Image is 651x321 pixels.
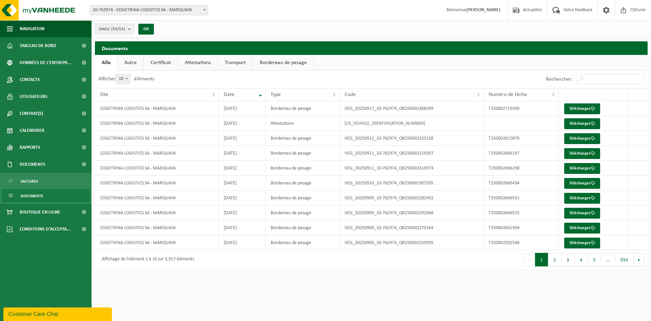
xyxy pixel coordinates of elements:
td: [DATE] [219,190,266,205]
a: Télécharger [564,238,600,248]
td: [DATE] [219,131,266,146]
td: VEG_20250912_10-762974_QR250002325158 [339,131,484,146]
td: [DATE] [219,101,266,116]
span: 10-762974 - COGETRINA LOGISTICS SA - MARQUAIN [90,5,208,15]
td: T250002646531 [484,190,558,205]
label: Rechercher: [546,77,573,82]
td: [DATE] [219,205,266,220]
a: Télécharger [564,178,600,189]
span: Contacts [20,71,40,88]
h2: Documents [95,41,648,55]
td: VEG_20250909_10-762974_QR250002282492 [339,190,484,205]
span: Contrat(s) [20,105,43,122]
td: VEG_20250910_10-762974_QR250002307205 [339,176,484,190]
td: COGETRINA LOGISTICS SA - MARQUAIN [95,161,219,176]
td: Bordereau de pesage [265,146,339,161]
td: COGETRINA LOGISTICS SA - MARQUAIN [95,176,219,190]
td: Bordereau de pesage [265,235,339,250]
span: … [601,253,615,266]
span: 10 [116,74,131,84]
td: Attestations [265,116,339,131]
button: 1 [535,253,548,266]
span: Navigation [20,20,44,37]
a: Factures [2,175,90,187]
td: Bordereau de pesage [265,205,339,220]
count: (54/54) [111,27,125,31]
td: T250002666197 [484,146,558,161]
td: T250002666198 [484,161,558,176]
td: COGETRINA LOGISTICS SA - MARQUAIN [95,205,219,220]
a: Alle [95,55,117,71]
span: Numéro de tâche [489,92,527,97]
td: COGETRINA LOGISTICS SA - MARQUAIN [95,146,219,161]
a: Bordereau de pesage [253,55,314,71]
strong: [PERSON_NAME] [467,7,500,13]
a: Attestations [178,55,218,71]
td: [US_VEHICLE_IDENTIFICATION_NUMBER] [339,116,484,131]
td: Bordereau de pesage [265,161,339,176]
td: COGETRINA LOGISTICS SA - MARQUAIN [95,235,219,250]
td: [DATE] [219,146,266,161]
button: Next [634,253,644,266]
a: Télécharger [564,118,600,129]
a: Autre [118,55,143,71]
a: Télécharger [564,148,600,159]
label: Afficher éléments [98,76,154,82]
td: [DATE] [219,176,266,190]
td: [DATE] [219,116,266,131]
td: COGETRINA LOGISTICS SA - MARQUAIN [95,116,219,131]
a: Télécharger [564,163,600,174]
td: COGETRINA LOGISTICS SA - MARQUAIN [95,220,219,235]
a: Télécharger [564,208,600,219]
span: Données de l'entrepr... [20,54,72,71]
td: T250002646525 [484,205,558,220]
span: Rapports [20,139,40,156]
iframe: chat widget [3,306,113,321]
td: Bordereau de pesage [265,220,339,235]
button: Site(s)(54/54) [95,24,134,34]
td: T250002615870 [484,131,558,146]
div: Affichage de l'élément 1 à 10 sur 3,917 éléments [98,254,194,266]
td: T250002719340 [484,101,558,116]
a: Télécharger [564,223,600,234]
span: Documents [20,156,45,173]
span: Code [344,92,356,97]
span: Tableau de bord [20,37,56,54]
a: Transport [218,55,253,71]
a: Télécharger [564,133,600,144]
button: Previous [524,253,535,266]
span: Date [224,92,234,97]
td: [DATE] [219,220,266,235]
td: VEG_20250917_10-762974_QR250002368399 [339,101,484,116]
button: 5 [588,253,601,266]
td: [DATE] [219,161,266,176]
td: COGETRINA LOGISTICS SA - MARQUAIN [95,131,219,146]
td: VEG_20250911_10-762974_QR250002313973 [339,161,484,176]
td: COGETRINA LOGISTICS SA - MARQUAIN [95,190,219,205]
a: Documents [2,189,90,202]
button: 392 [615,253,634,266]
span: Boutique en ligne [20,204,60,221]
a: Certificat [144,55,178,71]
td: VEG_20250909_10-762974_QR250002292068 [339,205,484,220]
span: Type [271,92,281,97]
td: Bordereau de pesage [265,131,339,146]
span: 10 [116,74,130,84]
span: Utilisateurs [20,88,47,105]
span: Site [100,92,108,97]
td: Bordereau de pesage [265,101,339,116]
a: Télécharger [564,103,600,114]
span: Calendrier [20,122,44,139]
a: Télécharger [564,193,600,204]
button: 3 [561,253,575,266]
button: 2 [548,253,561,266]
span: Factures [21,175,38,188]
button: 4 [575,253,588,266]
span: Documents [21,189,43,202]
td: VEG_20250908_10-762974_QR250002270184 [339,220,484,235]
td: COGETRINA LOGISTICS SA - MARQUAIN [95,101,219,116]
td: [DATE] [219,235,266,250]
span: Conditions d'accepta... [20,221,71,238]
